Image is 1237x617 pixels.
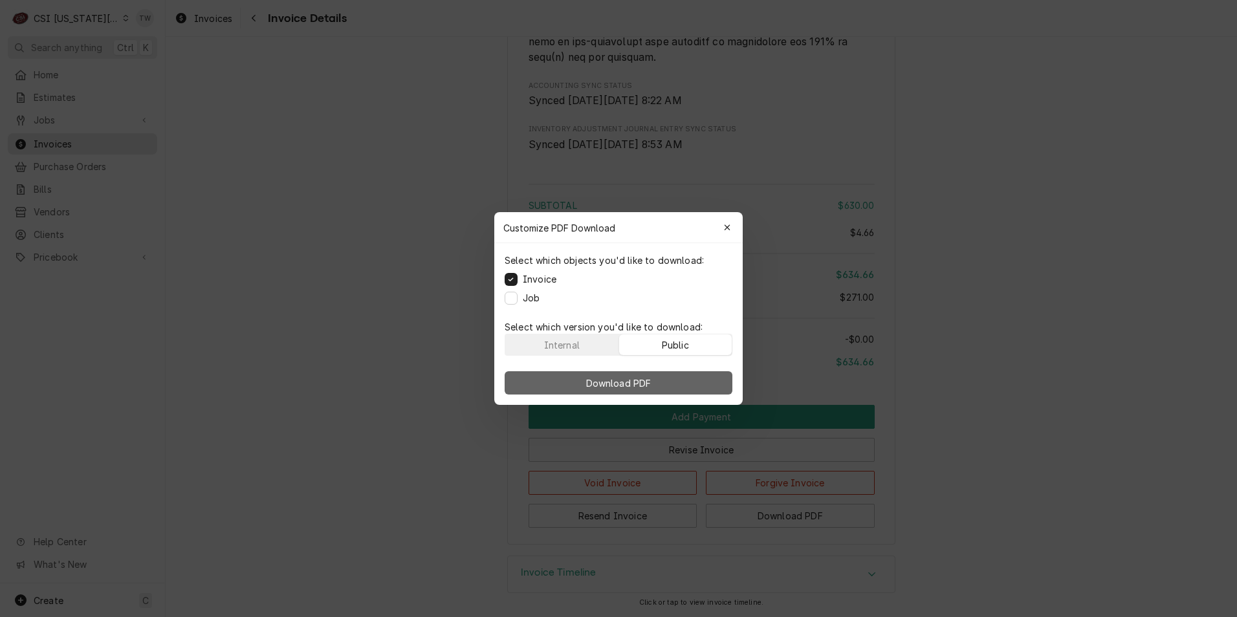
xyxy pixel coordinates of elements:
[505,371,732,395] button: Download PDF
[505,254,704,267] p: Select which objects you'd like to download:
[523,291,540,305] label: Job
[494,212,743,243] div: Customize PDF Download
[523,272,556,286] label: Invoice
[505,320,732,334] p: Select which version you'd like to download:
[544,338,580,352] div: Internal
[662,338,689,352] div: Public
[584,376,654,390] span: Download PDF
